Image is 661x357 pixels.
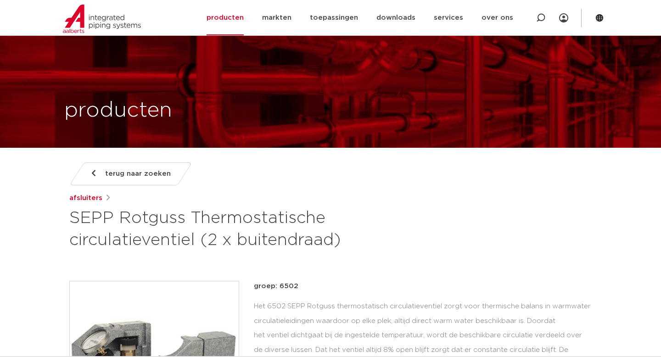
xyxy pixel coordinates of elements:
[69,162,192,185] a: terug naar zoeken
[69,207,414,251] h1: SEPP Rotguss Thermostatische circulatieventiel (2 x buitendraad)
[69,193,102,204] a: afsluiters
[105,167,171,181] span: terug naar zoeken
[254,281,592,292] p: groep: 6502
[64,96,172,125] h1: producten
